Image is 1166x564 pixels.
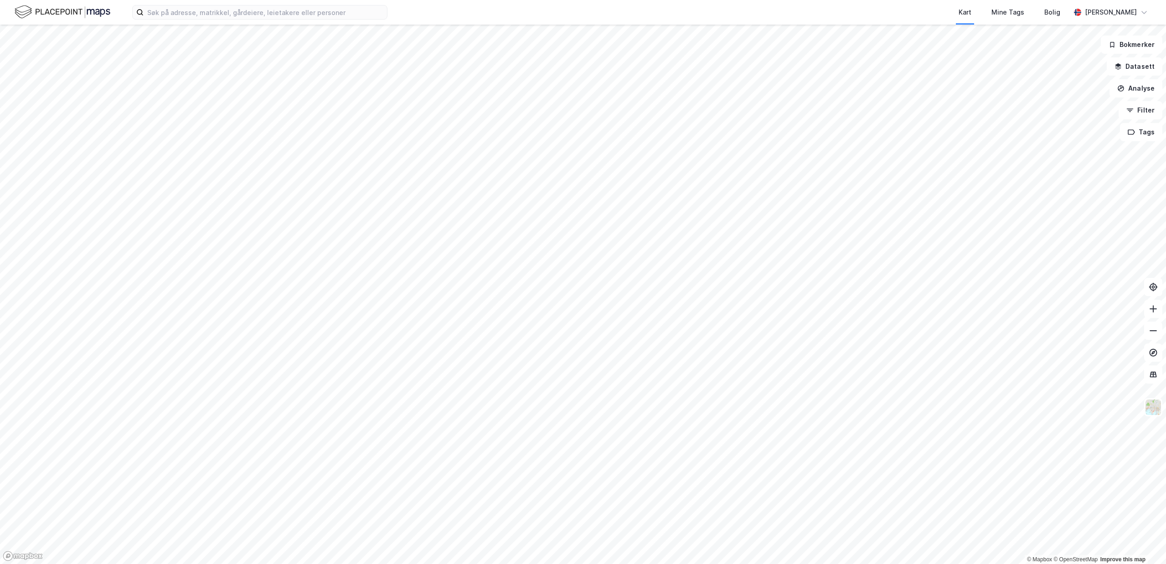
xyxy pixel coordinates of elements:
[1027,556,1052,563] a: Mapbox
[991,7,1024,18] div: Mine Tags
[1119,101,1162,119] button: Filter
[1120,520,1166,564] div: Kontrollprogram for chat
[1100,556,1145,563] a: Improve this map
[1109,79,1162,97] button: Analyse
[1120,123,1162,141] button: Tags
[1107,57,1162,76] button: Datasett
[1053,556,1098,563] a: OpenStreetMap
[1145,399,1162,416] img: Z
[15,4,110,20] img: logo.f888ab2527a4732fd821a326f86c7f29.svg
[144,5,387,19] input: Søk på adresse, matrikkel, gårdeiere, leietakere eller personer
[959,7,971,18] div: Kart
[1044,7,1060,18] div: Bolig
[1101,36,1162,54] button: Bokmerker
[1120,520,1166,564] iframe: Chat Widget
[1085,7,1137,18] div: [PERSON_NAME]
[3,551,43,561] a: Mapbox homepage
